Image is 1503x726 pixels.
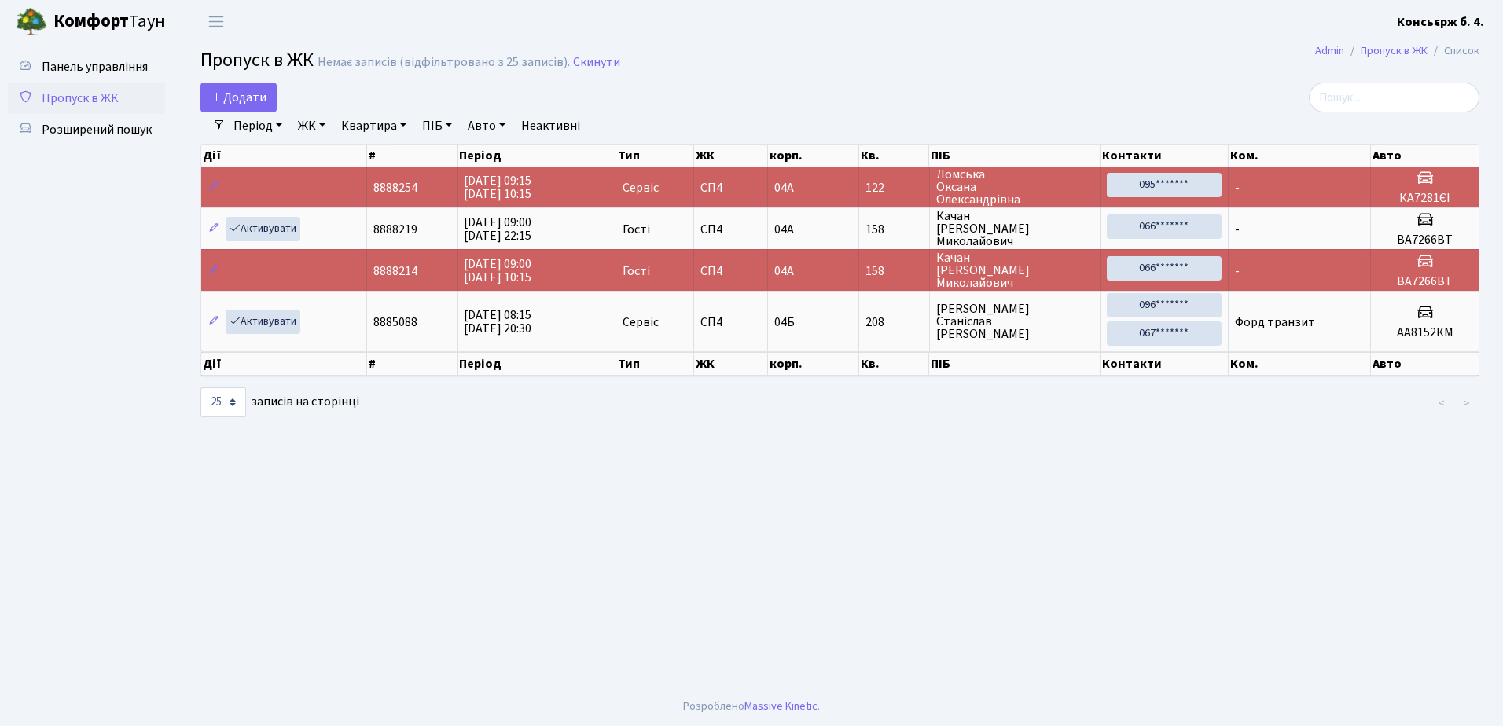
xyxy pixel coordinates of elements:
a: ЖК [292,112,332,139]
span: [DATE] 09:00 [DATE] 10:15 [464,255,531,286]
th: Контакти [1101,352,1229,376]
b: Комфорт [53,9,129,34]
span: 04А [774,221,794,238]
th: корп. [768,145,860,167]
h5: АА8152КМ [1377,325,1472,340]
a: ПІБ [416,112,458,139]
h5: КА7281ЄІ [1377,191,1472,206]
span: Панель управління [42,58,148,75]
a: Панель управління [8,51,165,82]
span: Сервіс [623,181,659,194]
a: Період [227,112,288,139]
th: корп. [768,352,860,376]
span: Гості [623,223,650,236]
span: Таун [53,9,165,35]
th: ЖК [694,145,768,167]
span: СП4 [700,265,761,277]
span: 04Б [774,313,795,331]
span: СП4 [700,223,761,236]
input: Пошук... [1309,82,1479,112]
a: Консьєрж б. 4. [1397,13,1484,31]
span: СП4 [700,316,761,328]
span: Ломська Оксана Олександрівна [936,168,1094,206]
th: Період [458,145,616,167]
span: Качан [PERSON_NAME] Миколайович [936,210,1094,247]
th: Кв. [859,352,929,376]
span: [DATE] 09:15 [DATE] 10:15 [464,172,531,203]
span: Додати [211,89,266,106]
a: Активувати [226,217,300,241]
span: 04А [774,179,794,196]
span: 158 [865,223,922,236]
span: [DATE] 08:15 [DATE] 20:30 [464,306,531,337]
a: Скинути [573,55,620,70]
a: Admin [1315,42,1344,59]
label: записів на сторінці [200,387,359,417]
a: Квартира [335,112,413,139]
div: Розроблено . [683,698,820,715]
th: ЖК [694,352,768,376]
span: 04А [774,262,794,280]
select: записів на сторінці [200,387,246,417]
span: 8888214 [373,262,417,280]
span: [DATE] 09:00 [DATE] 22:15 [464,214,531,244]
th: # [367,352,458,376]
th: Кв. [859,145,929,167]
span: Гості [623,265,650,277]
a: Авто [461,112,512,139]
a: Активувати [226,310,300,334]
span: СП4 [700,181,761,194]
span: 122 [865,181,922,194]
span: Форд транзит [1235,313,1315,331]
th: Дії [201,352,367,376]
span: Розширений пошук [42,121,152,138]
span: 158 [865,265,922,277]
span: Качан [PERSON_NAME] Миколайович [936,251,1094,289]
span: - [1235,179,1240,196]
th: # [367,145,458,167]
h5: ВА7266ВТ [1377,233,1472,247]
img: logo.png [16,6,47,38]
th: Тип [616,352,694,376]
th: Період [458,352,616,376]
th: Контакти [1101,145,1229,167]
a: Massive Kinetic [744,698,818,714]
a: Пропуск в ЖК [8,82,165,114]
th: Ком. [1229,352,1372,376]
a: Пропуск в ЖК [1361,42,1428,59]
h5: ВА7266ВТ [1377,274,1472,289]
th: Дії [201,145,367,167]
span: Сервіс [623,316,659,328]
div: Немає записів (відфільтровано з 25 записів). [318,55,570,70]
span: - [1235,262,1240,280]
span: [PERSON_NAME] Станіслав [PERSON_NAME] [936,302,1094,340]
nav: breadcrumb [1292,35,1503,68]
span: 8888254 [373,179,417,196]
a: Неактивні [515,112,586,139]
a: Розширений пошук [8,114,165,145]
th: Авто [1371,145,1479,167]
li: Список [1428,42,1479,60]
span: - [1235,221,1240,238]
span: 8888219 [373,221,417,238]
span: Пропуск в ЖК [200,46,314,74]
button: Переключити навігацію [197,9,236,35]
th: Авто [1371,352,1479,376]
th: ПІБ [929,352,1101,376]
a: Додати [200,82,277,112]
th: ПІБ [929,145,1101,167]
th: Тип [616,145,694,167]
th: Ком. [1229,145,1372,167]
span: 208 [865,316,922,328]
span: 8885088 [373,313,417,331]
span: Пропуск в ЖК [42,90,119,107]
